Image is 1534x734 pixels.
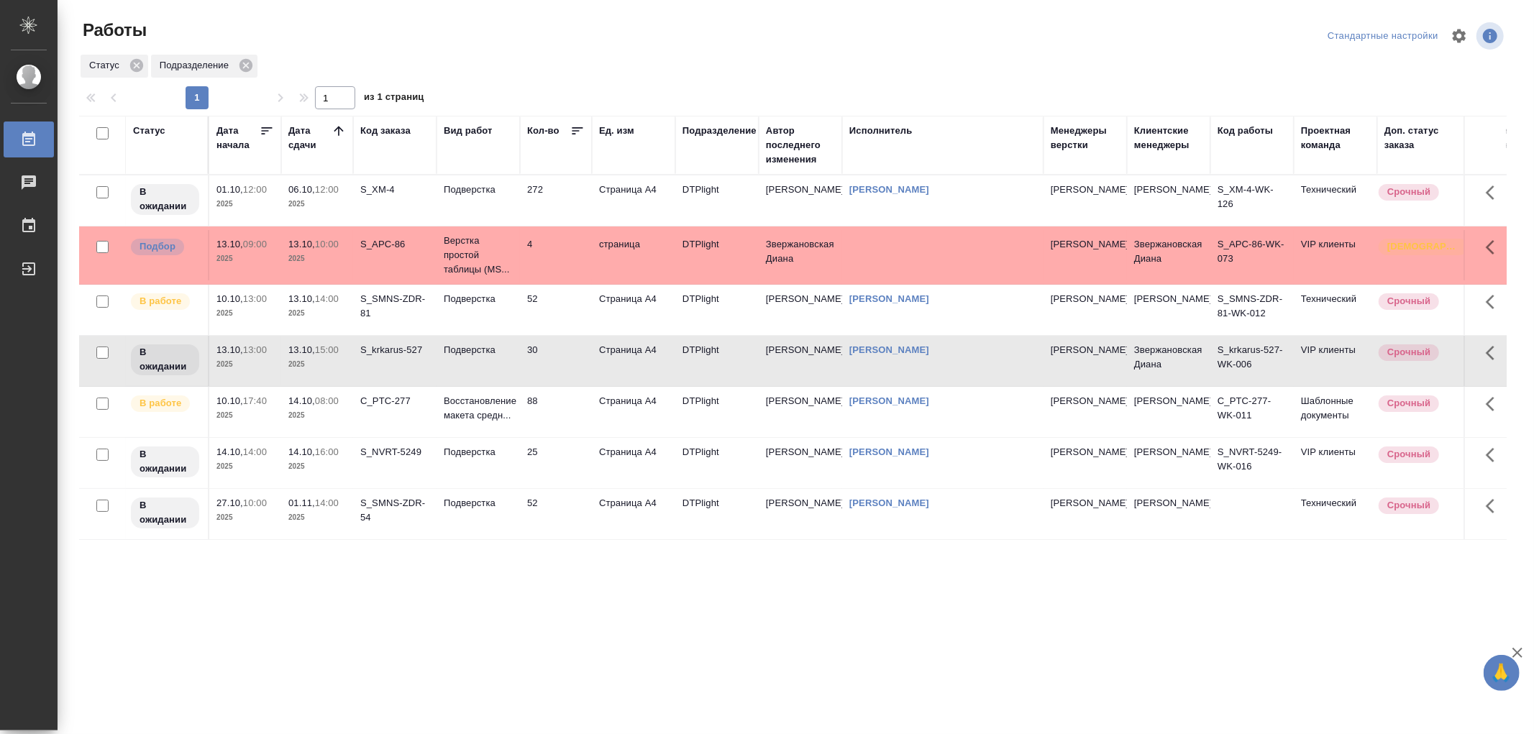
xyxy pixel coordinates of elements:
[216,306,274,321] p: 2025
[288,197,346,211] p: 2025
[1387,239,1459,254] p: [DEMOGRAPHIC_DATA]
[315,446,339,457] p: 16:00
[288,446,315,457] p: 14.10,
[444,183,513,197] p: Подверстка
[1218,124,1273,138] div: Код работы
[520,336,592,386] td: 30
[675,285,759,335] td: DTPlight
[1387,185,1430,199] p: Срочный
[243,497,267,508] p: 10:00
[140,396,181,410] p: В работе
[675,489,759,539] td: DTPlight
[288,239,315,249] p: 13.10,
[360,124,411,138] div: Код заказа
[216,395,243,406] p: 10.10,
[592,438,675,488] td: Страница А4
[288,510,346,525] p: 2025
[1051,183,1120,197] p: [PERSON_NAME]
[1051,237,1120,252] p: [PERSON_NAME]
[216,459,274,474] p: 2025
[675,175,759,226] td: DTPlight
[592,175,675,226] td: Страница А4
[759,438,842,488] td: [PERSON_NAME]
[360,237,429,252] div: S_APC-86
[759,285,842,335] td: [PERSON_NAME]
[216,408,274,423] p: 2025
[592,285,675,335] td: Страница А4
[216,197,274,211] p: 2025
[151,55,257,78] div: Подразделение
[288,395,315,406] p: 14.10,
[592,230,675,280] td: страница
[1294,489,1377,539] td: Технический
[1210,230,1294,280] td: S_APC-86-WK-073
[315,293,339,304] p: 14:00
[1477,336,1512,370] button: Здесь прячутся важные кнопки
[129,445,201,479] div: Исполнитель назначен, приступать к работе пока рано
[1301,124,1370,152] div: Проектная команда
[527,124,560,138] div: Кол-во
[160,58,234,73] p: Подразделение
[1051,292,1120,306] p: [PERSON_NAME]
[140,239,175,254] p: Подбор
[129,496,201,530] div: Исполнитель назначен, приступать к работе пока рано
[288,293,315,304] p: 13.10,
[216,357,274,372] p: 2025
[1477,438,1512,472] button: Здесь прячутся важные кнопки
[444,394,513,423] p: Восстановление макета средн...
[1127,230,1210,280] td: Звержановская Диана
[288,252,346,266] p: 2025
[849,184,929,195] a: [PERSON_NAME]
[140,294,181,308] p: В работе
[360,183,429,197] div: S_XM-4
[766,124,835,167] div: Автор последнего изменения
[1127,336,1210,386] td: Звержановская Диана
[1387,447,1430,462] p: Срочный
[759,230,842,280] td: Звержановская Диана
[759,336,842,386] td: [PERSON_NAME]
[1387,498,1430,513] p: Срочный
[1477,175,1512,210] button: Здесь прячутся важные кнопки
[520,175,592,226] td: 272
[849,395,929,406] a: [PERSON_NAME]
[520,230,592,280] td: 4
[1210,438,1294,488] td: S_NVRT-5249-WK-016
[243,344,267,355] p: 13:00
[1294,336,1377,386] td: VIP клиенты
[360,292,429,321] div: S_SMNS-ZDR-81
[216,497,243,508] p: 27.10,
[1384,124,1460,152] div: Доп. статус заказа
[444,234,513,277] p: Верстка простой таблицы (MS...
[1294,175,1377,226] td: Технический
[1210,387,1294,437] td: C_PTC-277-WK-011
[1489,658,1514,688] span: 🙏
[315,344,339,355] p: 15:00
[243,446,267,457] p: 14:00
[216,124,260,152] div: Дата начала
[89,58,124,73] p: Статус
[682,124,757,138] div: Подразделение
[140,185,191,214] p: В ожидании
[216,239,243,249] p: 13.10,
[444,124,493,138] div: Вид работ
[129,237,201,257] div: Можно подбирать исполнителей
[288,408,346,423] p: 2025
[520,387,592,437] td: 88
[1127,387,1210,437] td: [PERSON_NAME]
[592,489,675,539] td: Страница А4
[216,446,243,457] p: 14.10,
[243,395,267,406] p: 17:40
[444,445,513,459] p: Подверстка
[1127,285,1210,335] td: [PERSON_NAME]
[288,344,315,355] p: 13.10,
[216,252,274,266] p: 2025
[216,293,243,304] p: 10.10,
[1294,285,1377,335] td: Технический
[216,344,243,355] p: 13.10,
[360,445,429,459] div: S_NVRT-5249
[1294,387,1377,437] td: Шаблонные документы
[520,489,592,539] td: 52
[849,497,929,508] a: [PERSON_NAME]
[444,496,513,510] p: Подверстка
[1442,19,1476,53] span: Настроить таблицу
